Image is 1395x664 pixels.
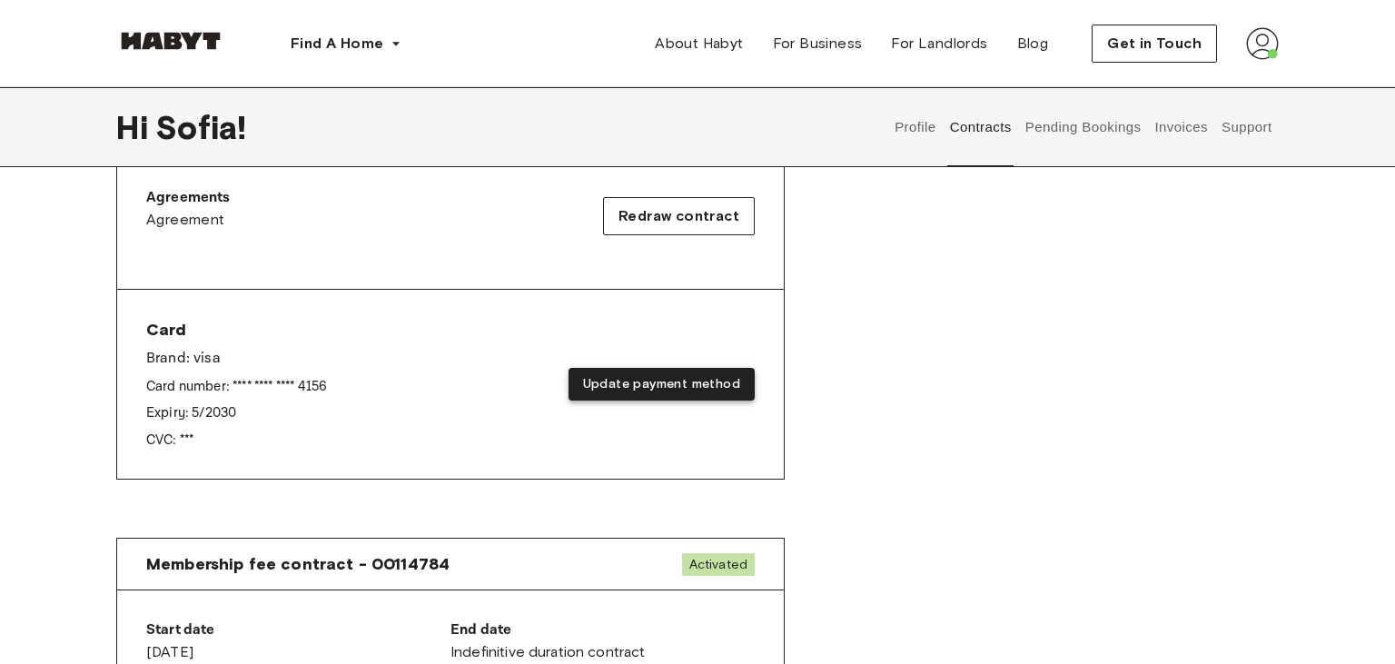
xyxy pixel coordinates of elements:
span: Get in Touch [1107,33,1202,55]
a: Blog [1003,25,1064,62]
a: Agreement [146,209,231,231]
button: Invoices [1153,87,1210,167]
span: Hi [116,108,155,146]
p: End date [450,619,755,641]
span: Redraw contract [618,205,739,227]
div: [DATE] [146,619,450,663]
span: Find A Home [291,33,383,55]
p: Start date [146,619,450,641]
button: Get in Touch [1092,25,1217,63]
button: Support [1219,87,1274,167]
button: Profile [893,87,939,167]
button: Contracts [947,87,1014,167]
span: For Business [773,33,863,55]
span: For Landlords [891,33,987,55]
p: Agreements [146,187,231,209]
div: Indefinitive duration contract [450,619,755,663]
button: Find A Home [276,25,416,62]
a: For Landlords [876,25,1002,62]
span: Agreement [146,209,225,231]
p: Brand: visa [146,348,327,370]
span: Card [146,319,327,341]
div: user profile tabs [888,87,1279,167]
span: About Habyt [655,33,743,55]
button: Pending Bookings [1023,87,1143,167]
p: Expiry: 5 / 2030 [146,403,327,422]
img: Habyt [116,32,225,50]
span: Sofia ! [155,108,246,146]
a: About Habyt [640,25,757,62]
button: Redraw contract [603,197,755,235]
span: Blog [1017,33,1049,55]
span: Activated [682,553,755,576]
button: Update payment method [569,368,755,401]
span: Membership fee contract - 00114784 [146,553,450,575]
a: For Business [758,25,877,62]
img: avatar [1246,27,1279,60]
